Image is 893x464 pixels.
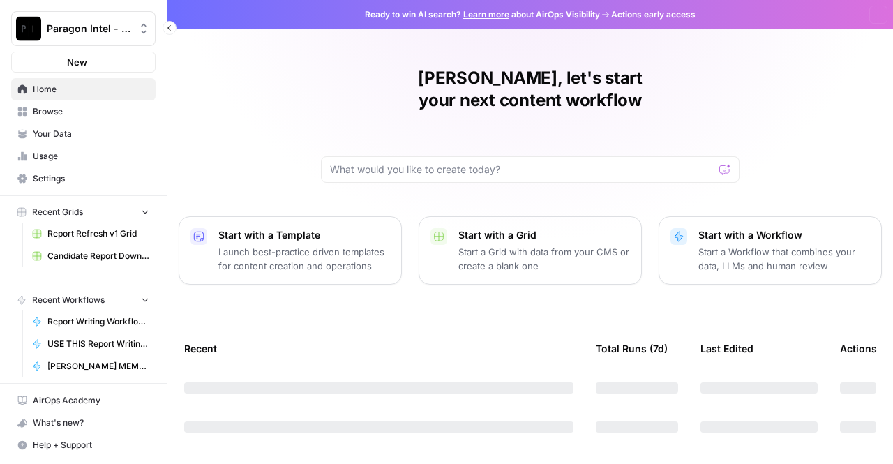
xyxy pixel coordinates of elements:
span: Browse [33,105,149,118]
a: Usage [11,145,156,167]
span: Ready to win AI search? about AirOps Visibility [365,8,600,21]
a: AirOps Academy [11,389,156,412]
button: Start with a GridStart a Grid with data from your CMS or create a blank one [419,216,642,285]
a: Settings [11,167,156,190]
h1: [PERSON_NAME], let's start your next content workflow [321,67,740,112]
a: Your Data [11,123,156,145]
span: Recent Grids [32,206,83,218]
img: Paragon Intel - Bill / Ty / Colby R&D Logo [16,16,41,41]
span: Recent Workflows [32,294,105,306]
span: [PERSON_NAME] MEMO WRITING WORKFLOW EDITING [DATE] DO NOT USE [47,360,149,373]
button: Workspace: Paragon Intel - Bill / Ty / Colby R&D [11,11,156,46]
span: Candidate Report Download Sheet [47,250,149,262]
a: Home [11,78,156,100]
div: Last Edited [700,329,753,368]
span: Actions early access [611,8,696,21]
span: Usage [33,150,149,163]
a: USE THIS Report Writing Workflow - v2 Gemini One Analysis [26,333,156,355]
button: What's new? [11,412,156,434]
div: Recent [184,329,573,368]
div: Total Runs (7d) [596,329,668,368]
button: New [11,52,156,73]
p: Start a Grid with data from your CMS or create a blank one [458,245,630,273]
a: Learn more [463,9,509,20]
span: USE THIS Report Writing Workflow - v2 Gemini One Analysis [47,338,149,350]
span: Paragon Intel - Bill / Ty / [PERSON_NAME] R&D [47,22,131,36]
button: Start with a TemplateLaunch best-practice driven templates for content creation and operations [179,216,402,285]
span: New [67,55,87,69]
span: Help + Support [33,439,149,451]
p: Start with a Template [218,228,390,242]
span: Your Data [33,128,149,140]
p: Start with a Workflow [698,228,870,242]
a: Report Writing Workflow - Gemini 2.5 2025 08 13 DO NOT USE [26,310,156,333]
span: AirOps Academy [33,394,149,407]
div: Actions [840,329,877,368]
button: Recent Grids [11,202,156,223]
span: Report Refresh v1 Grid [47,227,149,240]
p: Start with a Grid [458,228,630,242]
p: Launch best-practice driven templates for content creation and operations [218,245,390,273]
span: Home [33,83,149,96]
button: Recent Workflows [11,290,156,310]
p: Start a Workflow that combines your data, LLMs and human review [698,245,870,273]
button: Help + Support [11,434,156,456]
button: Start with a WorkflowStart a Workflow that combines your data, LLMs and human review [659,216,882,285]
a: Browse [11,100,156,123]
a: Candidate Report Download Sheet [26,245,156,267]
span: Settings [33,172,149,185]
a: Report Refresh v1 Grid [26,223,156,245]
a: [PERSON_NAME] MEMO WRITING WORKFLOW EDITING [DATE] DO NOT USE [26,355,156,377]
span: Report Writing Workflow - Gemini 2.5 2025 08 13 DO NOT USE [47,315,149,328]
div: What's new? [12,412,155,433]
input: What would you like to create today? [330,163,714,177]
